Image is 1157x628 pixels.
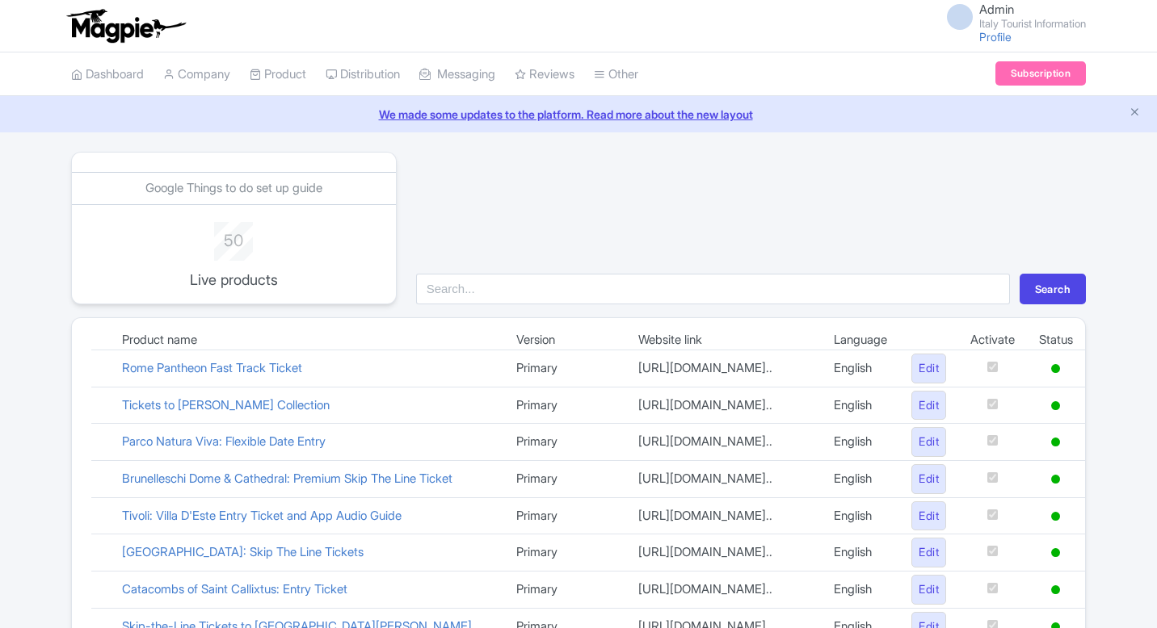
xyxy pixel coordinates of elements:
button: Search [1020,274,1086,304]
td: English [822,534,899,571]
p: Live products [167,269,300,291]
a: [GEOGRAPHIC_DATA]: Skip The Line Tickets [122,544,364,559]
td: Primary [504,534,626,571]
td: Primary [504,497,626,534]
td: English [822,497,899,534]
a: Edit [911,575,946,605]
a: Edit [911,427,946,457]
small: Italy Tourist Information [979,19,1086,29]
a: Edit [911,391,946,421]
td: [URL][DOMAIN_NAME].. [626,534,822,571]
td: [URL][DOMAIN_NAME].. [626,571,822,608]
a: Product [250,52,306,97]
td: Primary [504,571,626,608]
input: Search... [416,274,1010,304]
td: English [822,387,899,424]
a: Parco Natura Viva: Flexible Date Entry [122,433,326,449]
td: Activate [958,331,1027,350]
a: Profile [979,30,1012,44]
td: Primary [504,460,626,497]
img: logo-ab69f6fb50320c5b225c76a69d11143b.png [63,8,188,44]
a: Edit [911,501,946,531]
a: Distribution [326,52,400,97]
td: Language [822,331,899,350]
button: Close announcement [1129,104,1141,123]
a: Edit [911,354,946,383]
a: Rome Pantheon Fast Track Ticket [122,360,302,375]
a: Dashboard [71,52,144,97]
a: Brunelleschi Dome & Cathedral: Premium Skip The Line Ticket [122,471,452,486]
a: Edit [911,464,946,494]
a: Tickets to [PERSON_NAME] Collection [122,397,330,412]
span: Admin [979,2,1014,17]
td: [URL][DOMAIN_NAME].. [626,497,822,534]
td: English [822,424,899,461]
td: Status [1027,331,1085,350]
a: Admin Italy Tourist Information [937,3,1086,29]
td: Primary [504,424,626,461]
td: [URL][DOMAIN_NAME].. [626,387,822,424]
td: [URL][DOMAIN_NAME].. [626,350,822,387]
td: Primary [504,350,626,387]
td: Website link [626,331,822,350]
a: Company [163,52,230,97]
a: Messaging [419,52,495,97]
a: Google Things to do set up guide [145,180,322,195]
td: English [822,460,899,497]
a: Subscription [995,61,1086,86]
td: [URL][DOMAIN_NAME].. [626,460,822,497]
a: Other [594,52,638,97]
td: English [822,571,899,608]
a: We made some updates to the platform. Read more about the new layout [10,106,1147,123]
a: Edit [911,538,946,567]
div: 50 [167,222,300,253]
a: Catacombs of Saint Callixtus: Entry Ticket [122,581,347,597]
a: Tivoli: Villa D'Este Entry Ticket and App Audio Guide [122,508,402,523]
td: English [822,350,899,387]
td: Product name [110,331,504,350]
a: Reviews [515,52,574,97]
td: Primary [504,387,626,424]
td: Version [504,331,626,350]
td: [URL][DOMAIN_NAME].. [626,424,822,461]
